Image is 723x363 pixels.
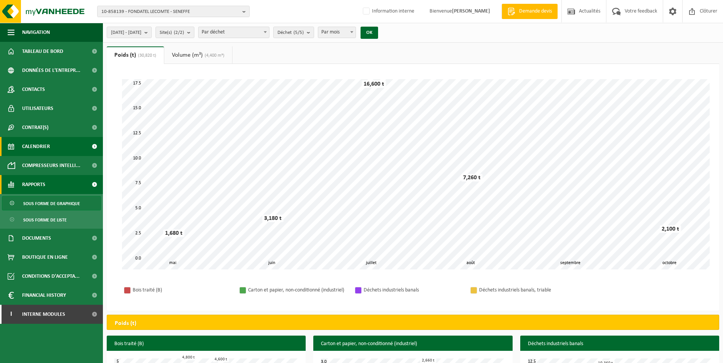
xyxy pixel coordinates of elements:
div: Déchets industriels banals, triable [479,285,578,295]
button: [DATE] - [DATE] [107,27,152,38]
span: I [8,305,14,324]
a: Sous forme de graphique [2,196,101,210]
span: Financial History [22,286,66,305]
span: Boutique en ligne [22,248,68,267]
span: Demande devis [517,8,554,15]
a: Poids (t) [107,46,164,64]
label: Information interne [361,6,414,17]
span: (4,400 m³) [203,53,224,58]
div: Bois traité (B) [133,285,232,295]
span: (30,820 t) [136,53,156,58]
div: 4,800 t [180,355,197,360]
button: 10-858139 - FONDATEL LECOMTE - SENEFFE [97,6,250,17]
div: 16,600 t [362,80,386,88]
span: 10-858139 - FONDATEL LECOMTE - SENEFFE [101,6,239,18]
span: Par mois [318,27,356,38]
count: (2/2) [174,30,184,35]
span: Par mois [318,27,356,38]
strong: [PERSON_NAME] [452,8,490,14]
span: Site(s) [160,27,184,38]
div: Déchets industriels banals [364,285,463,295]
div: Carton et papier, non-conditionné (industriel) [248,285,347,295]
span: Déchet [277,27,304,38]
div: 3,180 t [262,215,284,222]
h2: Poids (t) [107,315,144,332]
count: (5/5) [293,30,304,35]
span: Par déchet [199,27,269,38]
div: 1,680 t [163,229,184,237]
span: Rapports [22,175,45,194]
span: Données de l'entrepr... [22,61,80,80]
span: Sous forme de graphique [23,196,80,211]
span: Compresseurs intelli... [22,156,80,175]
a: Demande devis [502,4,558,19]
span: Documents [22,229,51,248]
a: Sous forme de liste [2,212,101,227]
div: 2,100 t [660,225,681,233]
span: Contrat(s) [22,118,48,137]
div: 4,600 t [213,357,229,362]
span: Contacts [22,80,45,99]
span: Conditions d'accepta... [22,267,80,286]
span: Utilisateurs [22,99,53,118]
span: Tableau de bord [22,42,63,61]
a: Volume (m³) [164,46,232,64]
button: Déchet(5/5) [273,27,314,38]
button: Site(s)(2/2) [156,27,194,38]
span: Navigation [22,23,50,42]
h3: Carton et papier, non-conditionné (industriel) [313,336,512,352]
span: Sous forme de liste [23,213,67,227]
span: Calendrier [22,137,50,156]
div: 7,260 t [461,174,483,181]
h3: Déchets industriels banals [520,336,719,352]
span: [DATE] - [DATE] [111,27,141,38]
button: OK [361,27,378,39]
span: Interne modules [22,305,65,324]
h3: Bois traité (B) [107,336,306,352]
